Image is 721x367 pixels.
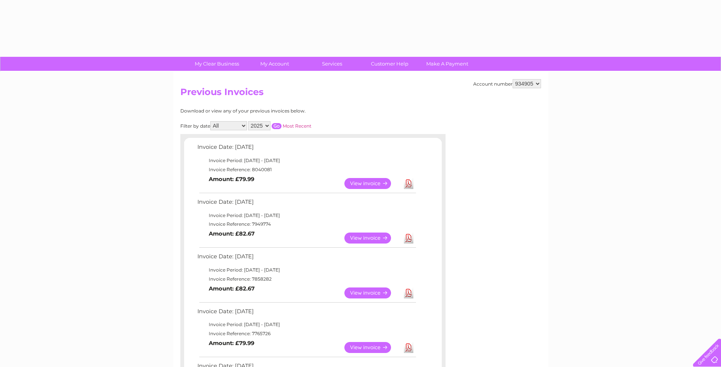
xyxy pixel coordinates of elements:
[243,57,306,71] a: My Account
[358,57,421,71] a: Customer Help
[180,87,541,101] h2: Previous Invoices
[283,123,311,129] a: Most Recent
[209,285,255,292] b: Amount: £82.67
[195,320,417,329] td: Invoice Period: [DATE] - [DATE]
[195,211,417,220] td: Invoice Period: [DATE] - [DATE]
[186,57,248,71] a: My Clear Business
[195,165,417,174] td: Invoice Reference: 8040081
[404,233,413,244] a: Download
[195,197,417,211] td: Invoice Date: [DATE]
[344,233,400,244] a: View
[195,306,417,320] td: Invoice Date: [DATE]
[180,121,379,130] div: Filter by date
[195,156,417,165] td: Invoice Period: [DATE] - [DATE]
[209,230,255,237] b: Amount: £82.67
[195,142,417,156] td: Invoice Date: [DATE]
[195,275,417,284] td: Invoice Reference: 7858282
[416,57,479,71] a: Make A Payment
[301,57,363,71] a: Services
[195,265,417,275] td: Invoice Period: [DATE] - [DATE]
[404,287,413,298] a: Download
[195,251,417,265] td: Invoice Date: [DATE]
[195,329,417,338] td: Invoice Reference: 7765726
[209,176,254,183] b: Amount: £79.99
[473,79,541,88] div: Account number
[404,178,413,189] a: Download
[195,220,417,229] td: Invoice Reference: 7949774
[209,340,254,347] b: Amount: £79.99
[404,342,413,353] a: Download
[344,342,400,353] a: View
[180,108,379,114] div: Download or view any of your previous invoices below.
[344,178,400,189] a: View
[344,287,400,298] a: View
